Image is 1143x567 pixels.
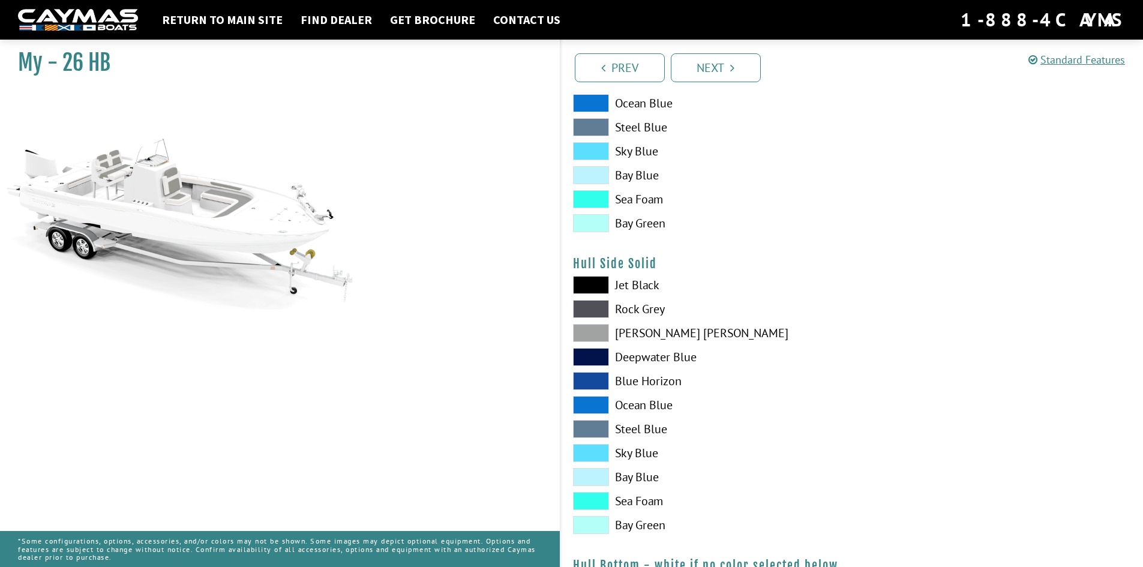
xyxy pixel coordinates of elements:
[573,492,840,510] label: Sea Foam
[575,53,665,82] a: Prev
[573,256,1132,271] h4: Hull Side Solid
[573,444,840,462] label: Sky Blue
[573,516,840,534] label: Bay Green
[18,531,542,567] p: *Some configurations, options, accessories, and/or colors may not be shown. Some images may depic...
[295,12,378,28] a: Find Dealer
[573,190,840,208] label: Sea Foam
[573,420,840,438] label: Steel Blue
[573,118,840,136] label: Steel Blue
[573,372,840,390] label: Blue Horizon
[573,300,840,318] label: Rock Grey
[18,9,138,31] img: white-logo-c9c8dbefe5ff5ceceb0f0178aa75bf4bb51f6bca0971e226c86eb53dfe498488.png
[573,214,840,232] label: Bay Green
[573,94,840,112] label: Ocean Blue
[573,468,840,486] label: Bay Blue
[156,12,289,28] a: Return to main site
[573,276,840,294] label: Jet Black
[487,12,566,28] a: Contact Us
[573,166,840,184] label: Bay Blue
[671,53,761,82] a: Next
[573,396,840,414] label: Ocean Blue
[1028,53,1125,67] a: Standard Features
[18,49,530,76] h1: My - 26 HB
[573,324,840,342] label: [PERSON_NAME] [PERSON_NAME]
[384,12,481,28] a: Get Brochure
[573,142,840,160] label: Sky Blue
[573,348,840,366] label: Deepwater Blue
[961,7,1125,33] div: 1-888-4CAYMAS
